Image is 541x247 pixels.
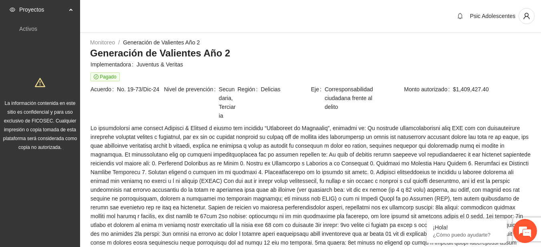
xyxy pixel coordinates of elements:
[94,74,99,79] span: check-circle
[91,60,137,69] span: Implementadora
[454,13,466,19] span: bell
[219,85,237,120] span: Secundaria, Terciaria
[42,41,135,51] div: Chatee con nosotros ahora
[90,39,115,46] a: Monitoreo
[433,224,501,231] div: ¡Hola!
[261,85,310,94] span: Delicias
[164,85,219,120] span: Nivel de prevención
[35,77,45,88] span: warning
[19,2,66,18] span: Proyectos
[137,60,531,69] span: Juventus & Veritas
[91,85,117,94] span: Acuerdo
[3,100,77,150] span: La información contenida en este sitio es confidencial y para uso exclusivo de FICOSEC. Cualquier...
[123,39,200,46] a: Generación de Valientes Año 2
[519,8,535,24] button: user
[91,72,120,81] span: Pagado
[433,232,501,238] p: ¿Cómo puedo ayudarte?
[131,4,151,23] div: Minimizar ventana de chat en vivo
[117,85,163,94] span: No. 19-73/Dic-24
[404,85,453,94] span: Monto autorizado
[118,39,120,46] span: /
[519,12,534,20] span: user
[46,79,111,160] span: Estamos en línea.
[4,163,153,191] textarea: Escriba su mensaje y pulse “Intro”
[311,85,325,111] span: Eje
[10,7,15,12] span: eye
[90,47,531,60] h3: Generación de Valientes Año 2
[19,26,37,32] a: Activos
[453,85,531,94] span: $1,409,427.40
[454,10,467,22] button: bell
[325,85,384,111] span: Corresponsabilidad ciudadana frente al delito
[237,85,261,94] span: Región
[470,13,515,19] span: Psic Adolescentes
